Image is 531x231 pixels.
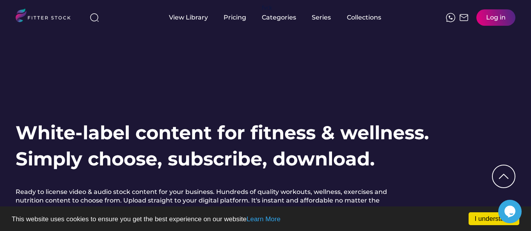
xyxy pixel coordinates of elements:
[16,9,77,25] img: LOGO.svg
[224,13,246,22] div: Pricing
[459,13,469,22] img: Frame%2051.svg
[16,188,390,214] h2: Ready to license video & audio stock content for your business. Hundreds of quality workouts, wel...
[262,4,272,12] div: fvck
[493,165,515,187] img: Group%201000002322%20%281%29.svg
[247,215,281,223] a: Learn More
[90,13,99,22] img: search-normal%203.svg
[262,13,296,22] div: Categories
[312,13,331,22] div: Series
[486,13,506,22] div: Log in
[347,13,381,22] div: Collections
[498,200,523,223] iframe: chat widget
[469,212,519,225] a: I understand!
[169,13,208,22] div: View Library
[446,13,455,22] img: meteor-icons_whatsapp%20%281%29.svg
[16,120,429,172] h1: White-label content for fitness & wellness. Simply choose, subscribe, download.
[12,216,519,222] p: This website uses cookies to ensure you get the best experience on our website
